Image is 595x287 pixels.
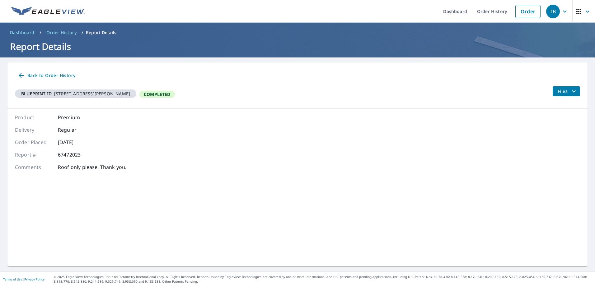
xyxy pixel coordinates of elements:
div: TB [546,5,560,18]
p: Report # [15,151,52,158]
a: Terms of Use [3,277,22,281]
span: [STREET_ADDRESS][PERSON_NAME] [17,91,134,97]
li: / [82,29,83,36]
span: Files [558,88,578,95]
a: Order [515,5,541,18]
li: / [40,29,41,36]
nav: breadcrumb [7,28,588,38]
span: Dashboard [10,30,35,36]
span: Back to Order History [17,72,75,80]
p: Order Placed [15,139,52,146]
a: Privacy Policy [24,277,45,281]
a: Back to Order History [15,70,78,81]
span: Order History [46,30,77,36]
h1: Report Details [7,40,588,53]
em: Blueprint ID [21,91,52,97]
p: Roof only please. Thank you. [58,163,126,171]
a: Dashboard [7,28,37,38]
p: Regular [58,126,95,134]
p: © 2025 Eagle View Technologies, Inc. and Pictometry International Corp. All Rights Reserved. Repo... [54,275,592,284]
p: Product [15,114,52,121]
p: Report Details [86,30,116,36]
p: Delivery [15,126,52,134]
p: Comments [15,163,52,171]
button: filesDropdownBtn-67472023 [552,86,580,96]
a: Order History [44,28,79,38]
p: | [3,277,45,281]
img: EV Logo [11,7,85,16]
p: 67472023 [58,151,95,158]
p: Premium [58,114,95,121]
span: Completed [140,91,174,97]
p: [DATE] [58,139,95,146]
